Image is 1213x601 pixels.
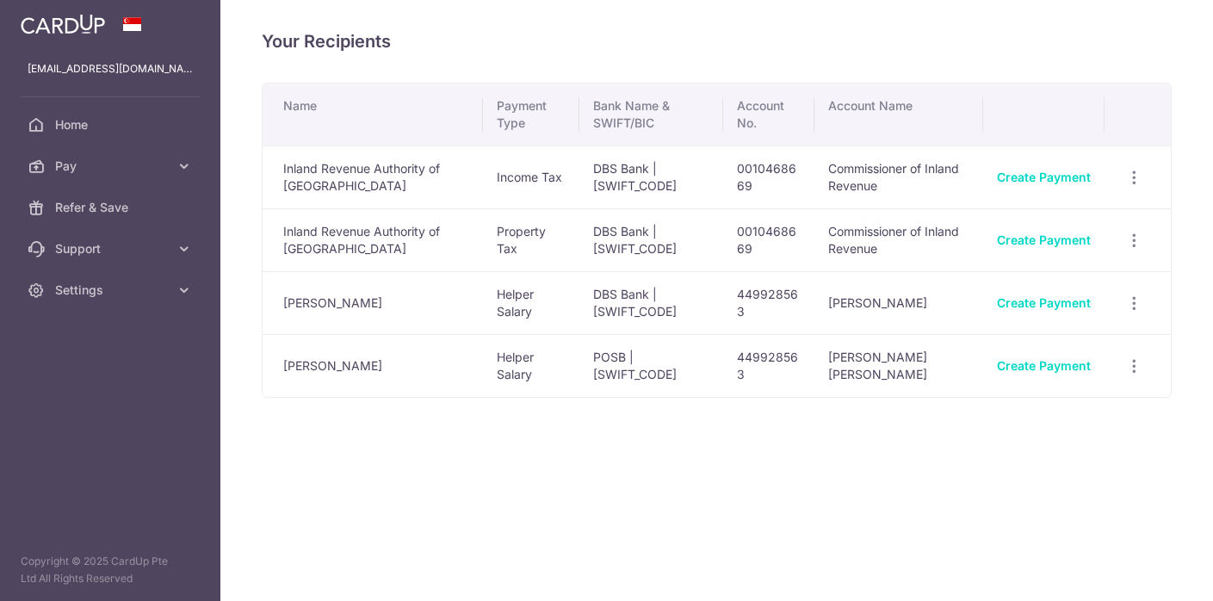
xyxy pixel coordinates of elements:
[723,146,815,208] td: 0010468669
[997,295,1091,310] a: Create Payment
[483,208,580,271] td: Property Tax
[997,232,1091,247] a: Create Payment
[579,334,722,397] td: POSB | [SWIFT_CODE]
[263,271,483,334] td: [PERSON_NAME]
[723,84,815,146] th: Account No.
[723,271,815,334] td: 449928563
[55,199,169,216] span: Refer & Save
[723,208,815,271] td: 0010468669
[263,334,483,397] td: [PERSON_NAME]
[814,146,983,208] td: Commissioner of Inland Revenue
[814,271,983,334] td: [PERSON_NAME]
[55,116,169,133] span: Home
[55,158,169,175] span: Pay
[814,334,983,397] td: [PERSON_NAME] [PERSON_NAME]
[263,146,483,208] td: Inland Revenue Authority of [GEOGRAPHIC_DATA]
[483,84,580,146] th: Payment Type
[579,208,722,271] td: DBS Bank | [SWIFT_CODE]
[997,170,1091,184] a: Create Payment
[55,240,169,257] span: Support
[814,84,983,146] th: Account Name
[579,84,722,146] th: Bank Name & SWIFT/BIC
[997,358,1091,373] a: Create Payment
[483,271,580,334] td: Helper Salary
[814,208,983,271] td: Commissioner of Inland Revenue
[723,334,815,397] td: 449928563
[21,14,105,34] img: CardUp
[483,334,580,397] td: Helper Salary
[28,60,193,77] p: [EMAIL_ADDRESS][DOMAIN_NAME]
[579,146,722,208] td: DBS Bank | [SWIFT_CODE]
[579,271,722,334] td: DBS Bank | [SWIFT_CODE]
[483,146,580,208] td: Income Tax
[263,208,483,271] td: Inland Revenue Authority of [GEOGRAPHIC_DATA]
[55,282,169,299] span: Settings
[263,84,483,146] th: Name
[262,28,1172,55] h4: Your Recipients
